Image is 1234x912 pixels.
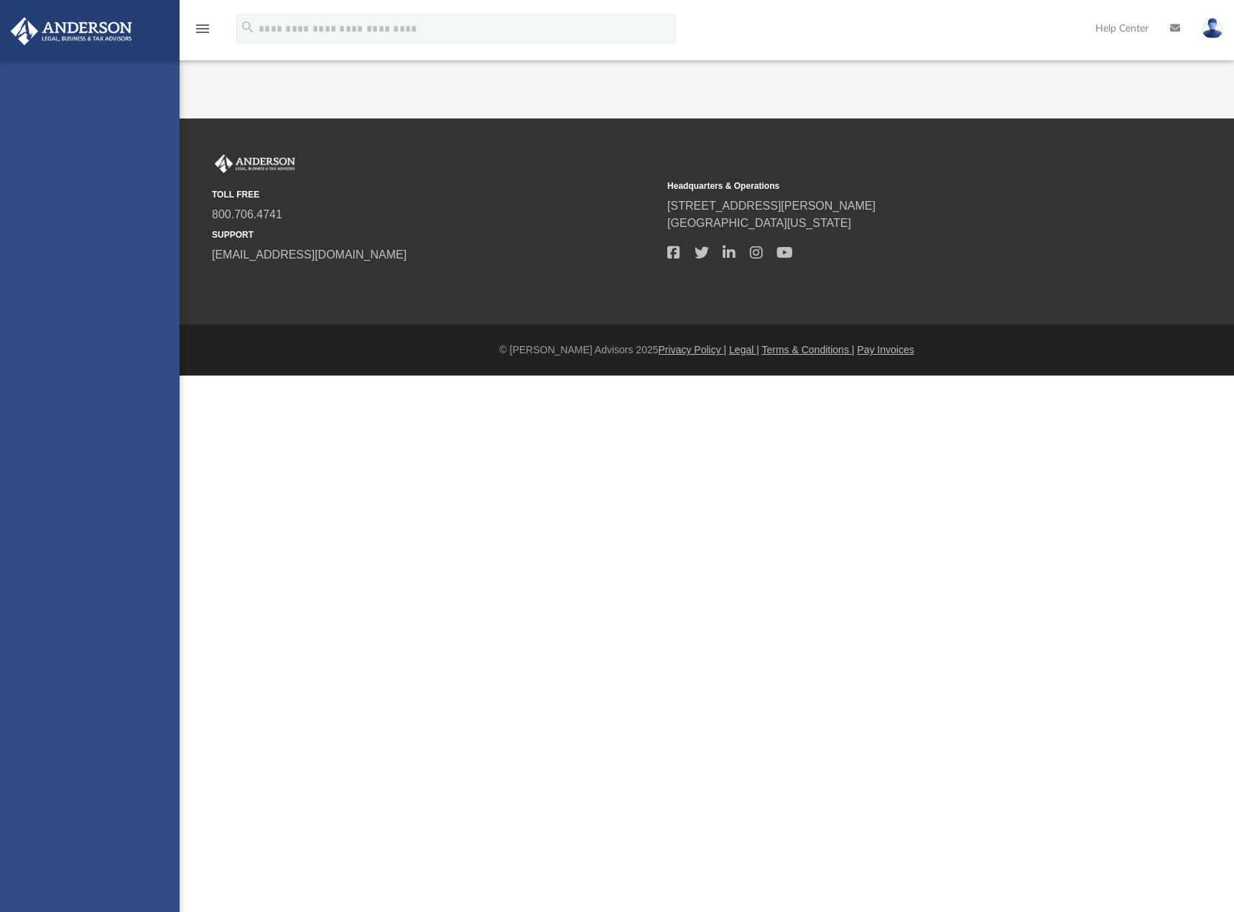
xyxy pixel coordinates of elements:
[240,19,256,35] i: search
[1202,18,1223,39] img: User Pic
[180,343,1234,358] div: © [PERSON_NAME] Advisors 2025
[194,20,211,37] i: menu
[212,154,298,173] img: Anderson Advisors Platinum Portal
[212,228,657,241] small: SUPPORT
[667,180,1113,192] small: Headquarters & Operations
[212,188,657,201] small: TOLL FREE
[667,200,876,212] a: [STREET_ADDRESS][PERSON_NAME]
[212,248,407,261] a: [EMAIL_ADDRESS][DOMAIN_NAME]
[762,344,855,355] a: Terms & Conditions |
[212,208,282,220] a: 800.706.4741
[6,17,136,45] img: Anderson Advisors Platinum Portal
[667,217,851,229] a: [GEOGRAPHIC_DATA][US_STATE]
[857,344,914,355] a: Pay Invoices
[729,344,759,355] a: Legal |
[659,344,727,355] a: Privacy Policy |
[194,27,211,37] a: menu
